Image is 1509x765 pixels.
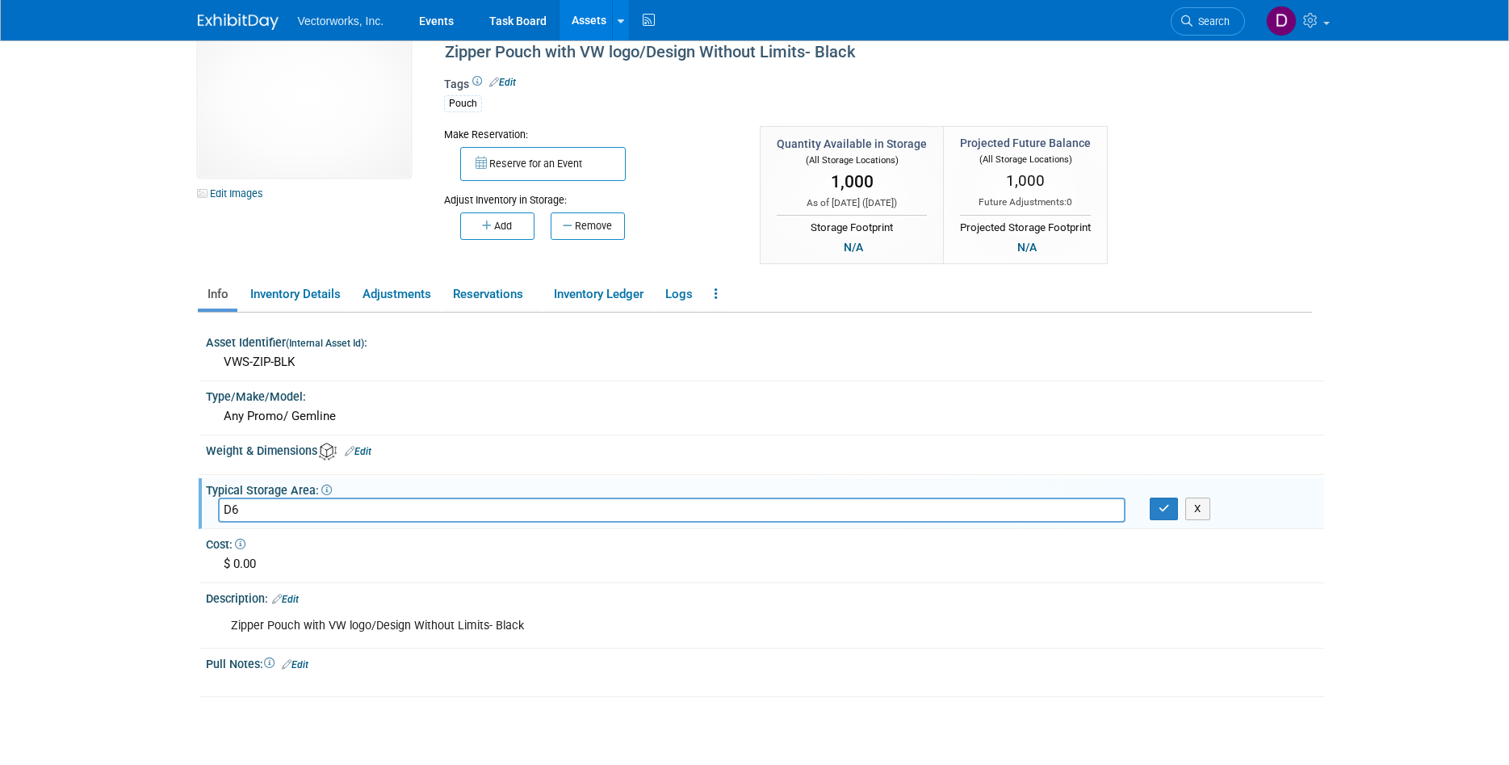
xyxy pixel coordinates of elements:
span: 1,000 [831,172,874,191]
div: VWS-ZIP-BLK [218,350,1312,375]
button: X [1185,498,1210,520]
span: Search [1193,15,1230,27]
div: Asset Identifier : [206,330,1324,351]
div: $ 0.00 [218,552,1312,577]
div: Weight & Dimensions [206,439,1324,460]
a: Adjustments [353,280,440,309]
div: Cost: [206,532,1324,553]
a: Info [198,280,237,309]
div: Adjust Inventory in Storage: [444,181,736,208]
img: Don Hall [1266,6,1297,36]
span: Typical Storage Area: [206,484,332,497]
a: Edit [489,77,516,88]
a: Edit [272,594,299,605]
div: Any Promo/ Gemline [218,404,1312,429]
a: Search [1171,7,1245,36]
div: Quantity Available in Storage [777,136,927,152]
button: Remove [551,212,625,240]
a: Inventory Details [241,280,350,309]
span: Vectorworks, Inc. [298,15,384,27]
small: (Internal Asset Id) [286,338,364,349]
div: Zipper Pouch with VW logo/Design Without Limits- Black [220,610,1113,642]
img: View Images [198,16,411,178]
a: Edit [345,446,371,457]
div: Future Adjustments: [960,195,1091,209]
div: Zipper Pouch with VW logo/Design Without Limits- Black [439,38,1179,67]
div: Pouch [444,95,482,112]
a: Inventory Ledger [544,280,652,309]
button: Add [460,212,534,240]
a: Edit [282,659,308,670]
div: Pull Notes: [206,652,1324,673]
a: Reservations [443,280,541,309]
button: Reserve for an Event [460,147,626,181]
div: Storage Footprint [777,215,927,236]
div: N/A [1012,238,1042,256]
div: Projected Future Balance [960,135,1091,151]
div: (All Storage Locations) [960,151,1091,166]
span: 1,000 [1006,171,1045,190]
a: Edit Images [198,183,270,204]
div: N/A [839,238,868,256]
div: (All Storage Locations) [777,152,927,167]
a: Logs [656,280,702,309]
img: ExhibitDay [198,14,279,30]
span: [DATE] [866,197,894,208]
div: Tags [444,76,1179,123]
div: Projected Storage Footprint [960,215,1091,236]
div: Type/Make/Model: [206,385,1324,405]
div: Make Reservation: [444,126,736,142]
img: Asset Weight and Dimensions [319,443,337,460]
div: As of [DATE] ( ) [777,196,927,210]
div: Description: [206,586,1324,607]
span: 0 [1067,196,1072,208]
